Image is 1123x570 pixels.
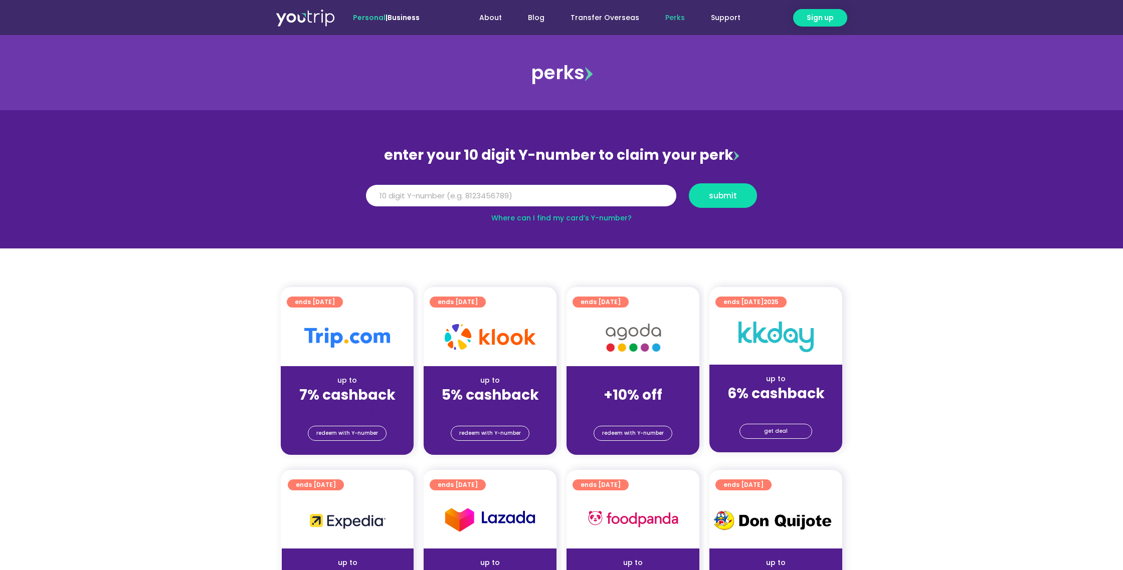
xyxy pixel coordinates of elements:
[287,297,343,308] a: ends [DATE]
[739,424,812,439] a: get deal
[438,297,478,308] span: ends [DATE]
[723,479,764,490] span: ends [DATE]
[689,183,757,208] button: submit
[442,385,539,405] strong: 5% cashback
[432,404,548,415] div: (for stays only)
[581,479,621,490] span: ends [DATE]
[430,297,486,308] a: ends [DATE]
[715,479,772,490] a: ends [DATE]
[575,404,691,415] div: (for stays only)
[764,298,779,306] span: 2025
[466,9,515,27] a: About
[652,9,698,27] a: Perks
[289,375,406,386] div: up to
[459,426,521,440] span: redeem with Y-number
[366,183,757,215] form: Y Number
[604,385,662,405] strong: +10% off
[432,557,548,568] div: up to
[764,424,788,438] span: get deal
[717,557,834,568] div: up to
[288,479,344,490] a: ends [DATE]
[793,9,847,27] a: Sign up
[289,404,406,415] div: (for stays only)
[353,13,420,23] span: |
[366,185,676,207] input: 10 digit Y-number (e.g. 8123456789)
[308,426,387,441] a: redeem with Y-number
[717,403,834,413] div: (for stays only)
[723,297,779,308] span: ends [DATE]
[602,426,664,440] span: redeem with Y-number
[573,479,629,490] a: ends [DATE]
[709,192,737,199] span: submit
[573,297,629,308] a: ends [DATE]
[581,297,621,308] span: ends [DATE]
[447,9,754,27] nav: Menu
[438,479,478,490] span: ends [DATE]
[299,385,396,405] strong: 7% cashback
[717,374,834,384] div: up to
[491,213,632,223] a: Where can I find my card’s Y-number?
[296,479,336,490] span: ends [DATE]
[290,557,406,568] div: up to
[807,13,834,23] span: Sign up
[698,9,754,27] a: Support
[430,479,486,490] a: ends [DATE]
[353,13,386,23] span: Personal
[361,142,762,168] div: enter your 10 digit Y-number to claim your perk
[432,375,548,386] div: up to
[624,375,642,385] span: up to
[316,426,378,440] span: redeem with Y-number
[388,13,420,23] a: Business
[295,297,335,308] span: ends [DATE]
[557,9,652,27] a: Transfer Overseas
[727,384,825,403] strong: 6% cashback
[451,426,529,441] a: redeem with Y-number
[515,9,557,27] a: Blog
[594,426,672,441] a: redeem with Y-number
[575,557,691,568] div: up to
[715,297,787,308] a: ends [DATE]2025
